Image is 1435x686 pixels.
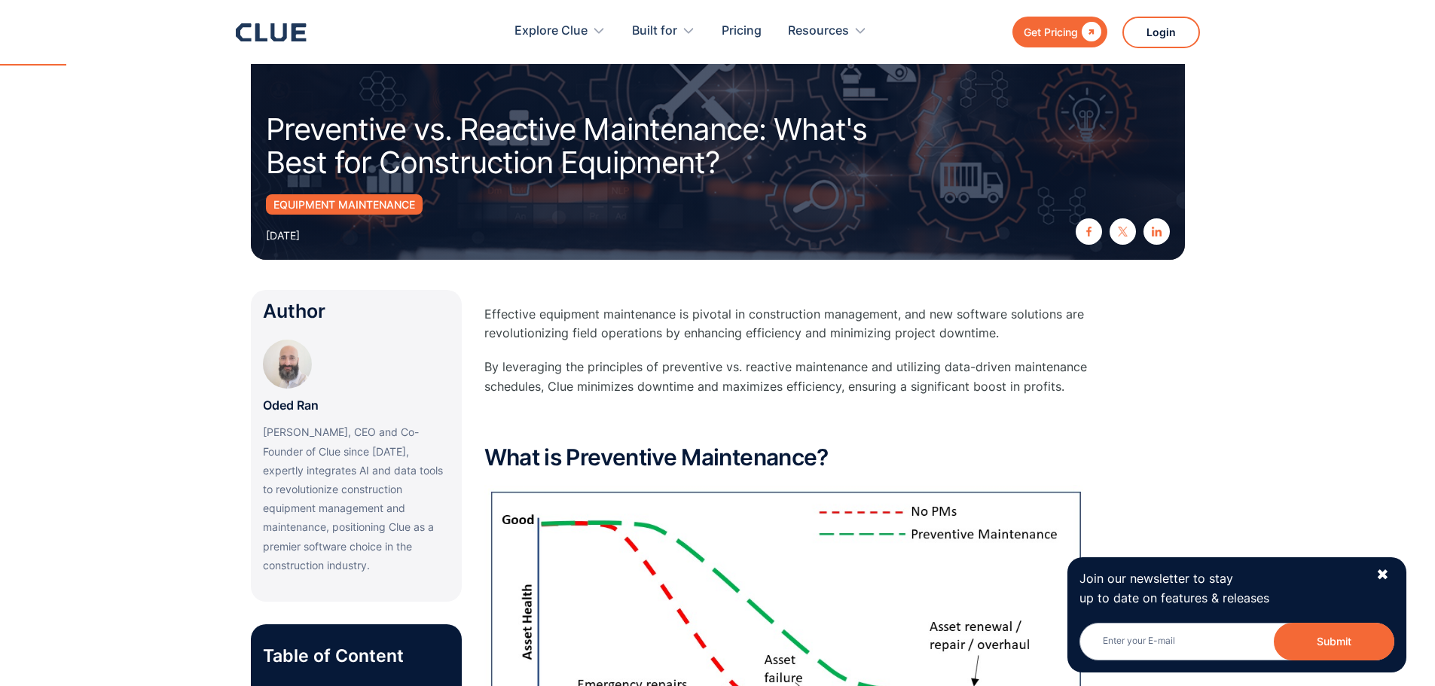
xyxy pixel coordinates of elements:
p: By leveraging the principles of preventive vs. reactive maintenance and utilizing data-driven mai... [484,358,1087,395]
p: [PERSON_NAME], CEO and Co-Founder of Clue since [DATE], expertly integrates AI and data tools to ... [263,422,450,575]
div: Built for [632,8,677,55]
div: Author [263,302,450,321]
a: Login [1122,17,1200,48]
div: Explore Clue [514,8,606,55]
a: Pricing [722,8,762,55]
input: Enter your E-mail [1079,623,1394,660]
img: linkedin icon [1152,227,1162,236]
div: ✖ [1376,566,1389,584]
div: Resources [788,8,867,55]
img: twitter X icon [1118,227,1128,236]
div:  [1078,23,1101,41]
h2: What is Preventive Maintenance? [484,445,1087,470]
p: Join our newsletter to stay up to date on features & releases [1079,569,1363,607]
div: [DATE] [266,226,300,245]
p: Oded Ran [263,396,319,415]
img: Oded Ran [263,340,312,389]
img: facebook icon [1084,227,1094,236]
button: Submit [1274,623,1394,660]
div: Built for [632,8,695,55]
p: Table of Content [263,644,450,668]
p: ‍ [484,411,1087,430]
p: Effective equipment maintenance is pivotal in construction management, and new software solutions... [484,305,1087,343]
div: Explore Clue [514,8,588,55]
div: Get Pricing [1024,23,1078,41]
div: Resources [788,8,849,55]
a: Get Pricing [1012,17,1107,47]
h1: Preventive vs. Reactive Maintenance: What's Best for Construction Equipment? [266,113,899,179]
a: Equipment Maintenance [266,194,423,215]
